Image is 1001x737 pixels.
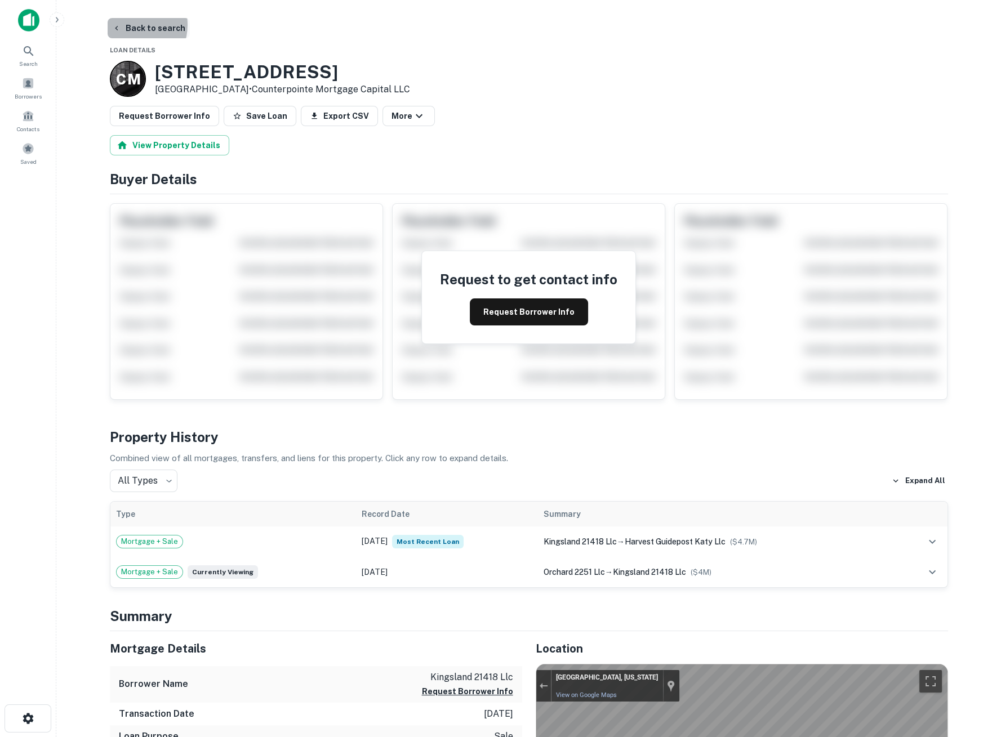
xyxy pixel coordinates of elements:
[110,135,229,155] button: View Property Details
[392,535,464,548] span: Most Recent Loan
[117,536,183,547] span: Mortgage + Sale
[544,535,893,548] div: →
[18,9,39,32] img: capitalize-icon.png
[3,138,53,168] a: Saved
[691,568,711,577] span: ($ 4M )
[224,106,296,126] button: Save Loan
[382,106,435,126] button: More
[188,565,258,579] span: Currently viewing
[923,562,942,582] button: expand row
[110,606,948,626] h4: Summary
[919,670,942,693] button: Toggle fullscreen view
[484,707,513,721] p: [DATE]
[108,18,190,38] button: Back to search
[252,84,410,95] a: Counterpointe Mortgage Capital LLC
[15,92,42,101] span: Borrowers
[613,568,686,577] span: kingsland 21418 llc
[536,640,948,657] h5: Location
[3,40,53,70] a: Search
[119,707,194,721] h6: Transaction Date
[116,68,140,90] p: C M
[889,472,948,489] button: Expand All
[301,106,378,126] button: Export CSV
[119,677,188,691] h6: Borrower Name
[730,538,757,546] span: ($ 4.7M )
[356,557,538,587] td: [DATE]
[110,47,155,53] span: Loan Details
[356,526,538,557] td: [DATE]
[667,680,675,692] a: Show location on map
[923,532,942,551] button: expand row
[110,61,146,97] a: C M
[470,298,588,325] button: Request Borrower Info
[544,566,893,578] div: →
[155,83,410,96] p: [GEOGRAPHIC_DATA] •
[20,157,37,166] span: Saved
[110,452,948,465] p: Combined view of all mortgages, transfers, and liens for this property. Click any row to expand d...
[544,568,605,577] span: orchard 2251 llc
[17,124,39,133] span: Contacts
[536,678,551,693] button: Exit the Street View
[110,106,219,126] button: Request Borrower Info
[110,502,356,526] th: Type
[422,671,513,684] p: kingsland 21418 llc
[110,427,948,447] h4: Property History
[110,640,522,657] h5: Mortgage Details
[356,502,538,526] th: Record Date
[556,673,658,682] div: [GEOGRAPHIC_DATA], [US_STATE]
[440,269,617,289] h4: Request to get contact info
[155,61,410,83] h3: [STREET_ADDRESS]
[544,537,617,546] span: kingsland 21418 llc
[110,169,948,189] h4: Buyer Details
[19,59,38,68] span: Search
[3,105,53,136] a: Contacts
[625,537,726,546] span: harvest guidepost katy llc
[110,470,177,492] div: All Types
[117,566,183,578] span: Mortgage + Sale
[556,691,617,699] a: View on Google Maps
[945,647,1001,701] iframe: Chat Widget
[538,502,898,526] th: Summary
[3,73,53,103] a: Borrowers
[422,685,513,698] button: Request Borrower Info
